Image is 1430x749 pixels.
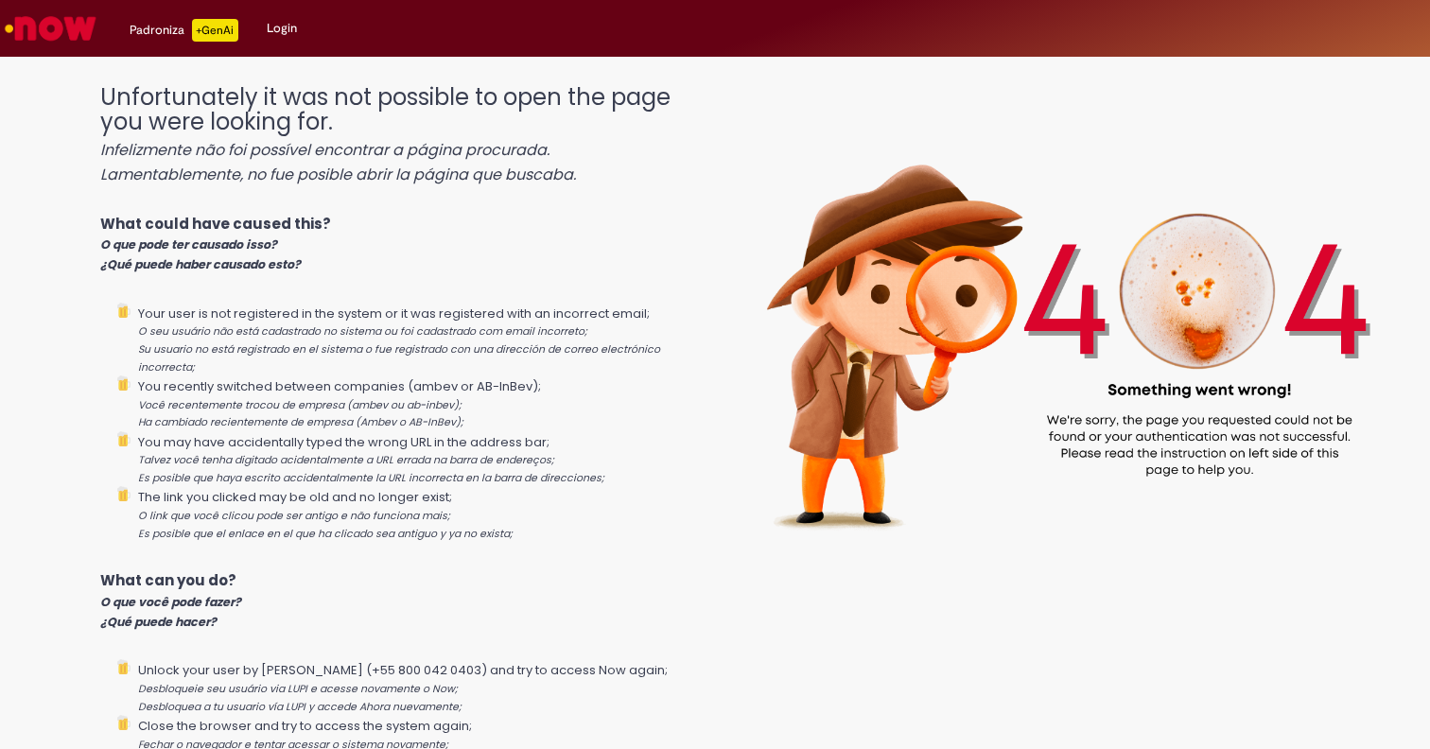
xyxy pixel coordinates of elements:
i: Infelizmente não foi possível encontrar a página procurada. [100,139,549,161]
img: 404_ambev_new.png [699,66,1430,577]
i: ¿Qué puede hacer? [100,614,217,630]
i: Su usuario no está registrado en el sistema o fue registrado con una dirección de correo electrón... [138,342,660,374]
p: What could have caused this? [100,214,699,274]
i: Desbloqueie seu usuário via LUPI e acesse novamente o Now; [138,682,458,696]
i: O que você pode fazer? [100,594,241,610]
i: Você recentemente trocou de empresa (ambev ou ab-inbev); [138,398,462,412]
i: O link que você clicou pode ser antigo e não funciona mais; [138,509,450,523]
h1: Unfortunately it was not possible to open the page you were looking for. [100,85,699,185]
i: O que pode ter causado isso? [100,236,277,253]
i: ¿Qué puede haber causado esto? [100,256,301,272]
i: Talvez você tenha digitado acidentalmente a URL errada na barra de endereços; [138,453,554,467]
img: ServiceNow [2,9,99,47]
li: The link you clicked may be old and no longer exist; [138,486,699,542]
p: +GenAi [192,19,238,42]
div: Padroniza [130,19,238,42]
i: Lamentablemente, no fue posible abrir la página que buscaba. [100,164,576,185]
li: You recently switched between companies (ambev or AB-InBev); [138,375,699,431]
li: Unlock your user by [PERSON_NAME] (+55 800 042 0403) and try to access Now again; [138,659,699,715]
li: You may have accidentally typed the wrong URL in the address bar; [138,431,699,487]
i: Desbloquea a tu usuario vía LUPI y accede Ahora nuevamente; [138,700,462,714]
i: Es posible que haya escrito accidentalmente la URL incorrecta en la barra de direcciones; [138,471,604,485]
p: What can you do? [100,570,699,631]
i: Ha cambiado recientemente de empresa (Ambev o AB-InBev); [138,415,463,429]
i: O seu usuário não está cadastrado no sistema ou foi cadastrado com email incorreto; [138,324,587,339]
i: Es posible que el enlace en el que ha clicado sea antiguo y ya no exista; [138,527,513,541]
li: Your user is not registered in the system or it was registered with an incorrect email; [138,303,699,375]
